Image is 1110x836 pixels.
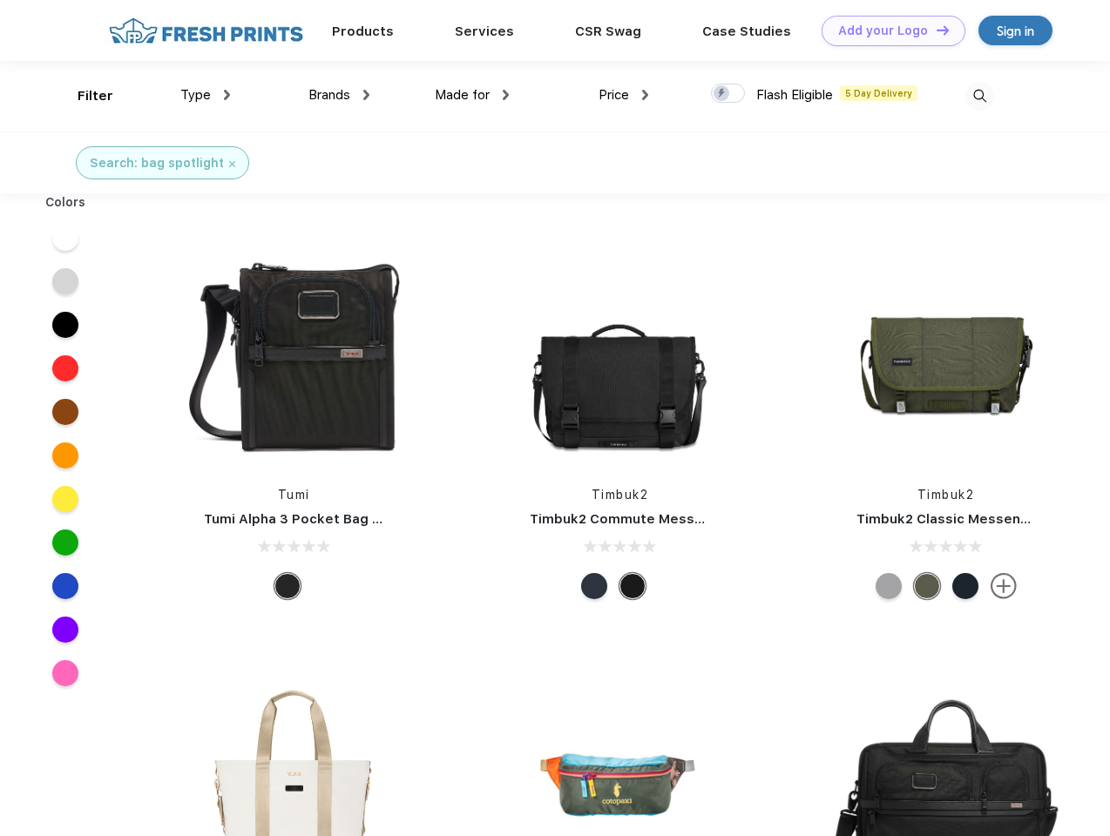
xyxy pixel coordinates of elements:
a: Timbuk2 [917,488,975,502]
img: func=resize&h=266 [178,237,409,469]
div: Add your Logo [838,24,928,38]
span: Type [180,87,211,103]
a: Timbuk2 [592,488,649,502]
a: Timbuk2 Commute Messenger Bag [530,511,763,527]
div: Eco Black [619,573,646,599]
img: desktop_search.svg [965,82,994,111]
img: func=resize&h=266 [830,237,1062,469]
div: Filter [78,86,113,106]
span: Flash Eligible [756,87,833,103]
span: Brands [308,87,350,103]
img: filter_cancel.svg [229,161,235,167]
a: Products [332,24,394,39]
img: more.svg [991,573,1017,599]
img: DT [937,25,949,35]
span: Price [599,87,629,103]
span: Made for [435,87,490,103]
div: Black [274,573,301,599]
img: dropdown.png [642,90,648,100]
div: Sign in [997,21,1034,41]
img: fo%20logo%202.webp [104,16,308,46]
div: Eco Monsoon [952,573,978,599]
img: func=resize&h=266 [504,237,735,469]
img: dropdown.png [363,90,369,100]
div: Colors [32,193,99,212]
div: Eco Nautical [581,573,607,599]
div: Eco Rind Pop [876,573,902,599]
img: dropdown.png [224,90,230,100]
div: Search: bag spotlight [90,154,224,172]
a: Tumi [278,488,310,502]
img: dropdown.png [503,90,509,100]
span: 5 Day Delivery [840,85,917,101]
a: Sign in [978,16,1052,45]
a: Timbuk2 Classic Messenger Bag [856,511,1073,527]
div: Eco Army [914,573,940,599]
a: Tumi Alpha 3 Pocket Bag Small [204,511,408,527]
